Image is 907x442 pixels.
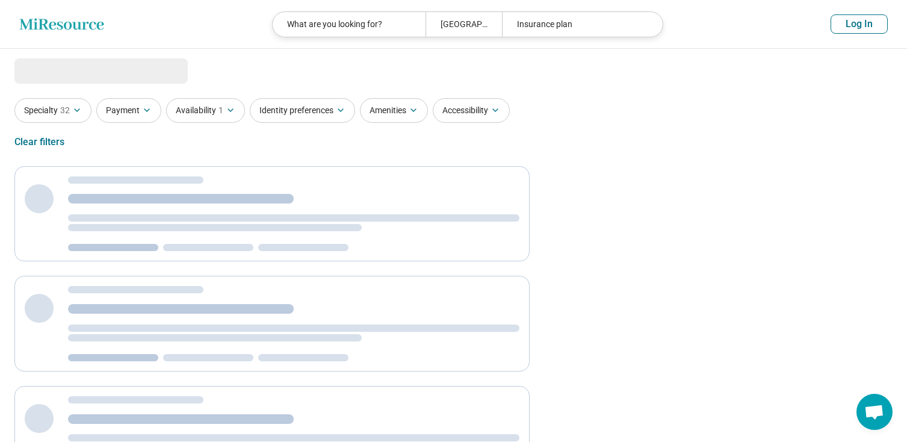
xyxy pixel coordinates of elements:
div: Clear filters [14,128,64,157]
button: Amenities [360,98,428,123]
button: Accessibility [433,98,510,123]
a: Open chat [856,394,893,430]
span: 1 [218,104,223,117]
span: 32 [60,104,70,117]
div: What are you looking for? [273,12,426,37]
div: Insurance plan [502,12,655,37]
div: [GEOGRAPHIC_DATA], [GEOGRAPHIC_DATA], [GEOGRAPHIC_DATA] [426,12,502,37]
button: Payment [96,98,161,123]
button: Availability1 [166,98,245,123]
button: Identity preferences [250,98,355,123]
span: Loading... [14,58,116,82]
button: Specialty32 [14,98,91,123]
button: Log In [831,14,888,34]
